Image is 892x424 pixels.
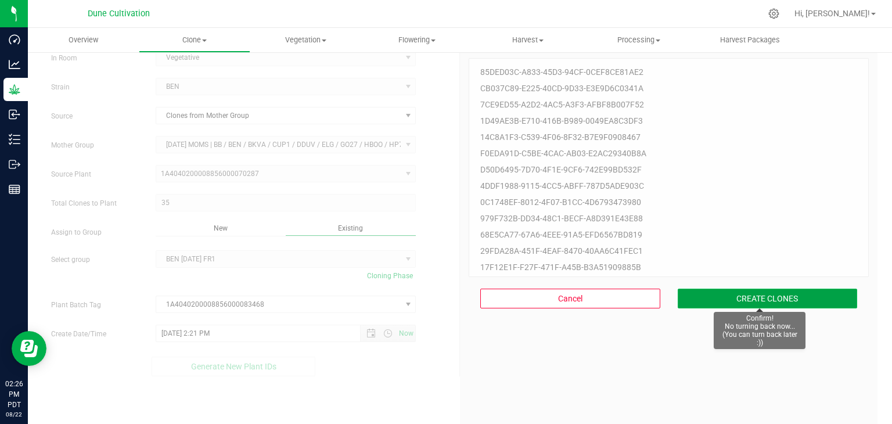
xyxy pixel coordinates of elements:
[156,107,401,124] span: Clones from Mother Group
[472,28,583,52] a: Harvest
[191,362,276,371] span: Generate New Plant IDs
[338,224,363,232] span: Existing
[251,35,361,45] span: Vegetation
[42,82,147,92] label: Strain
[9,59,20,70] inline-svg: Analytics
[480,289,660,308] button: Cancel
[250,28,361,52] a: Vegetation
[152,357,316,376] button: Generate New Plant IDs
[397,325,416,342] span: Set Current date
[584,35,694,45] span: Processing
[5,379,23,410] p: 02:26 PM PDT
[361,329,381,338] span: Open the date view
[139,28,250,52] a: Clone
[678,289,858,308] button: CREATE CLONES
[9,84,20,95] inline-svg: Grow
[42,198,147,209] label: Total Clones to Plant
[42,111,147,121] label: Source
[42,300,147,310] label: Plant Batch Tag
[473,35,582,45] span: Harvest
[361,28,472,52] a: Flowering
[42,140,147,150] label: Mother Group
[9,184,20,195] inline-svg: Reports
[53,35,114,45] span: Overview
[214,224,228,232] span: New
[42,254,147,265] label: Select group
[718,314,801,347] div: Confirm! No turning back now... (You can turn back later :))
[767,8,781,19] div: Manage settings
[704,35,796,45] span: Harvest Packages
[584,28,695,52] a: Processing
[88,9,150,19] span: Dune Cultivation
[362,35,472,45] span: Flowering
[42,329,147,339] label: Create Date/Time
[5,410,23,419] p: 08/22
[794,9,870,18] span: Hi, [PERSON_NAME]!
[9,134,20,145] inline-svg: Inventory
[367,271,413,281] div: Cloning Phase
[9,159,20,170] inline-svg: Outbound
[12,331,46,366] iframe: Resource center
[378,329,398,338] span: Open the time view
[42,227,147,238] label: Assign to Group
[139,35,249,45] span: Clone
[9,109,20,120] inline-svg: Inbound
[156,296,401,312] span: 1A4040200008856000083468
[42,53,147,63] label: In Room
[695,28,805,52] a: Harvest Packages
[42,169,147,179] label: Source Plant
[9,34,20,45] inline-svg: Dashboard
[28,28,139,52] a: Overview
